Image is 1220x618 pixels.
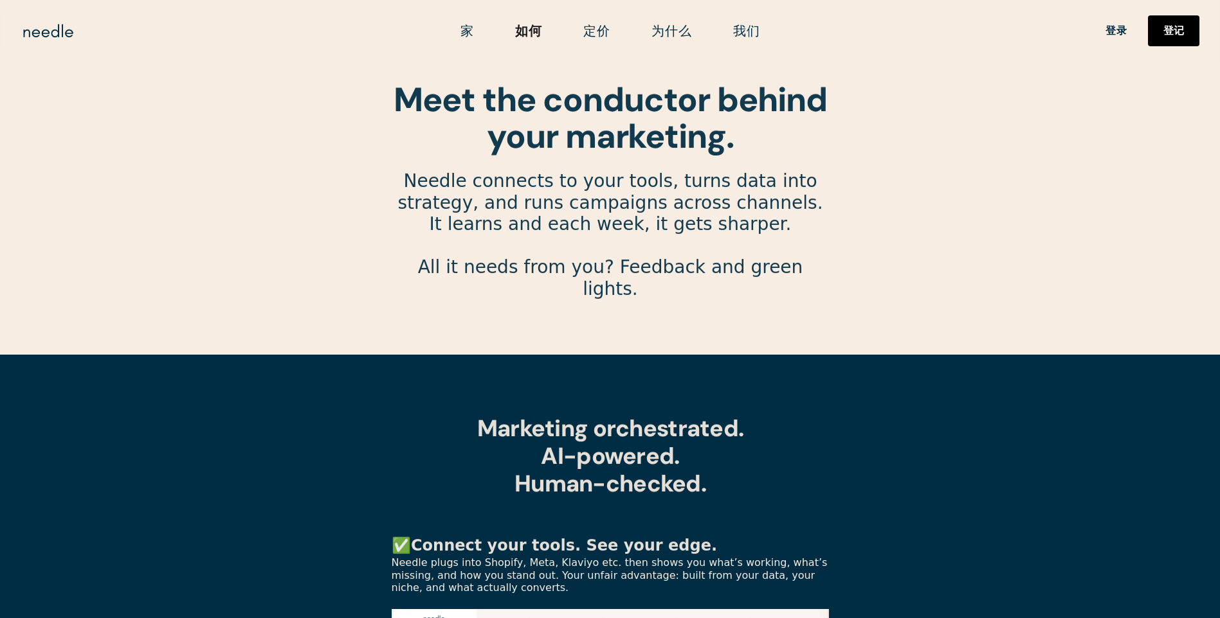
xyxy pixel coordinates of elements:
[392,170,829,321] p: Needle connects to your tools, turns data into strategy, and runs campaigns across channels. It l...
[1163,26,1184,36] div: 登记
[713,17,781,44] a: 我们
[1085,20,1148,42] a: 登录
[631,17,713,44] a: 为什么
[495,17,563,44] a: 如何
[440,17,495,44] a: 家
[392,536,717,554] font: ✅
[477,413,743,499] strong: Marketing orchestrated. AI-powered. Human-checked.
[411,536,717,554] strong: Connect your tools. See your edge.
[392,556,829,594] p: Needle plugs into Shopify, Meta, Klaviyo etc. then shows you what’s working, what’s missing, and ...
[1148,15,1199,46] a: 登记
[563,17,631,44] a: 定价
[394,78,826,158] strong: Meet the conductor behind your marketing.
